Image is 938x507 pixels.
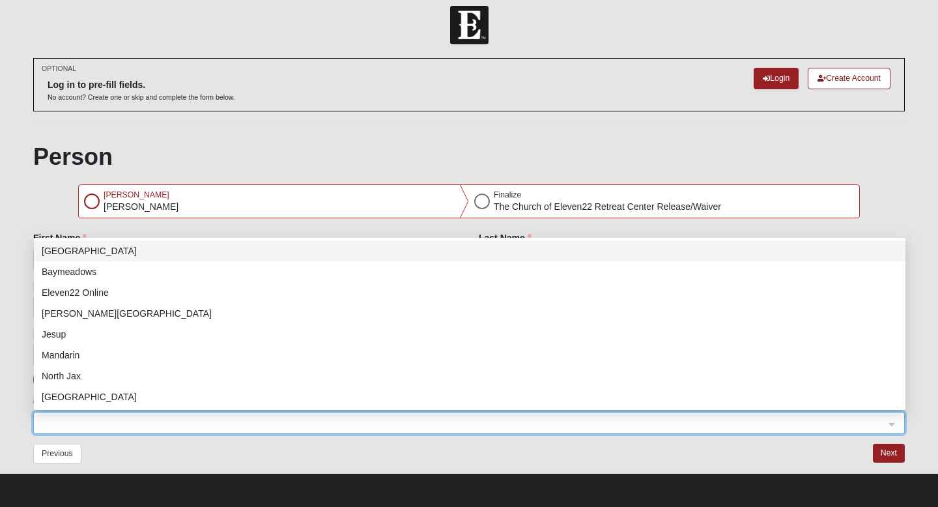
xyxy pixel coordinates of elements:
label: Mobile Phone [33,328,99,341]
div: Arlington [34,240,905,261]
div: Jesup [34,324,905,345]
label: Email [33,280,64,293]
p: No account? Create one or skip and complete the form below. [48,93,235,102]
div: Mandarin [42,348,898,362]
input: Give your consent to receive SMS messages by simply checking the box. [33,375,42,384]
h1: Person [33,143,905,171]
div: North Jax [42,369,898,383]
div: Eleven22 Online [42,285,898,300]
div: North Jax [34,366,905,386]
div: Orange Park [34,386,905,407]
div: Fleming Island [34,303,905,324]
div: [PERSON_NAME][GEOGRAPHIC_DATA] [42,306,898,321]
p: [PERSON_NAME] [104,200,178,214]
a: Login [754,68,799,89]
label: Last Name [479,231,532,244]
div: Eleven22 Online [34,282,905,303]
label: First Name [33,231,87,244]
p: The Church of Eleven22 Retreat Center Release/Waiver [494,200,721,214]
button: Previous [33,444,81,464]
div: Baymeadows [34,261,905,282]
span: Finalize [494,190,521,199]
label: Campus [33,396,76,409]
div: [GEOGRAPHIC_DATA] [42,390,898,404]
div: Baymeadows [42,265,898,279]
span: [PERSON_NAME] [104,190,169,199]
h6: Log in to pre-fill fields. [48,80,235,91]
a: Create Account [808,68,890,89]
div: Jesup [42,327,898,341]
div: Mandarin [34,345,905,366]
div: [GEOGRAPHIC_DATA] [42,244,898,258]
button: Next [873,444,905,463]
small: OPTIONAL [42,64,76,74]
img: Church of Eleven22 Logo [450,6,489,44]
